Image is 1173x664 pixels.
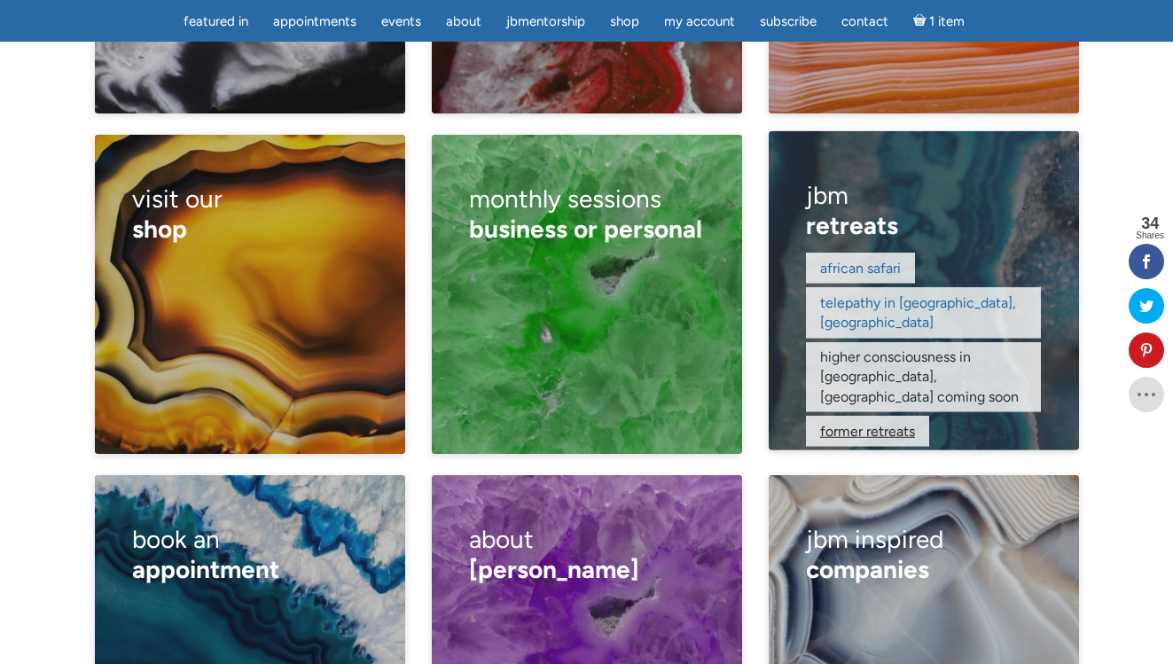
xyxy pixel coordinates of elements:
span: appointment [132,554,279,584]
a: JBMentorship [496,4,596,39]
span: JBMentorship [506,13,585,29]
h3: monthly sessions [469,172,704,256]
span: Subscribe [760,13,817,29]
p: higher consciousness in [GEOGRAPHIC_DATA], [GEOGRAPHIC_DATA] COMING SOON [806,341,1041,412]
a: About [435,4,492,39]
span: Shares [1136,231,1164,240]
a: African safari [820,259,901,276]
span: Shop [610,13,639,29]
a: My Account [653,4,746,39]
h3: jbm inspired [806,512,1041,597]
a: Appointments [262,4,367,39]
span: Companies [806,554,929,584]
i: Cart [913,13,930,29]
span: 34 [1136,215,1164,231]
span: featured in [184,13,248,29]
a: featured in [173,4,259,39]
span: shop [132,214,187,244]
a: telepathy in [GEOGRAPHIC_DATA], [GEOGRAPHIC_DATA] [820,293,1016,330]
a: Cart1 item [903,3,976,39]
a: former retreats [820,422,915,439]
span: My Account [664,13,735,29]
a: Shop [599,4,650,39]
span: About [446,13,481,29]
span: Appointments [273,13,356,29]
span: [PERSON_NAME] [469,554,639,584]
h3: visit our [132,172,367,256]
span: Events [381,13,421,29]
a: Events [371,4,432,39]
span: Contact [841,13,888,29]
a: Subscribe [749,4,827,39]
h3: about [469,512,704,597]
h3: JBM [806,168,1041,253]
span: 1 item [929,15,965,28]
h3: book an [132,512,367,597]
span: retreats [806,209,898,239]
a: Contact [831,4,899,39]
span: business or personal [469,214,702,244]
